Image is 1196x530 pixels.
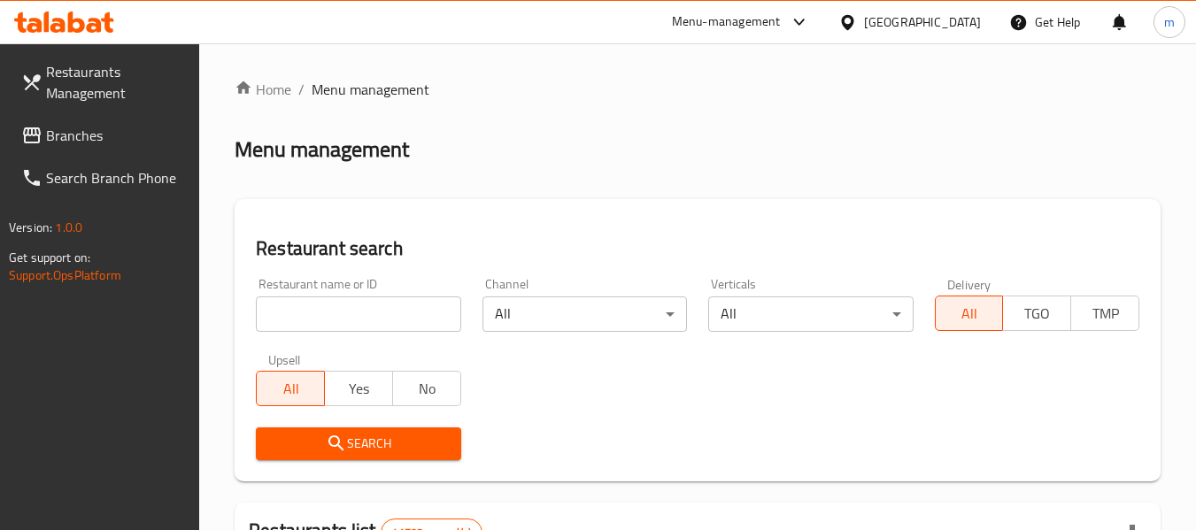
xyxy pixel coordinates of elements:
[312,79,429,100] span: Menu management
[1070,296,1139,331] button: TMP
[482,296,687,332] div: All
[298,79,305,100] li: /
[708,296,913,332] div: All
[268,353,301,365] label: Upsell
[7,157,200,199] a: Search Branch Phone
[935,296,1004,331] button: All
[256,296,460,332] input: Search for restaurant name or ID..
[400,376,454,402] span: No
[7,114,200,157] a: Branches
[947,278,992,290] label: Delivery
[332,376,386,402] span: Yes
[1078,301,1132,326] span: TMP
[943,301,997,326] span: All
[264,376,318,402] span: All
[9,216,52,239] span: Version:
[46,125,186,146] span: Branches
[392,371,461,406] button: No
[256,235,1139,262] h2: Restaurant search
[1002,296,1071,331] button: TGO
[46,167,186,188] span: Search Branch Phone
[256,427,460,460] button: Search
[1164,12,1175,32] span: m
[7,50,200,114] a: Restaurants Management
[324,371,393,406] button: Yes
[864,12,981,32] div: [GEOGRAPHIC_DATA]
[235,135,409,164] h2: Menu management
[672,12,781,33] div: Menu-management
[9,246,90,269] span: Get support on:
[1010,301,1064,326] span: TGO
[46,61,186,104] span: Restaurants Management
[9,264,121,287] a: Support.OpsPlatform
[55,216,82,239] span: 1.0.0
[235,79,1161,100] nav: breadcrumb
[235,79,291,100] a: Home
[256,371,325,406] button: All
[270,433,446,455] span: Search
